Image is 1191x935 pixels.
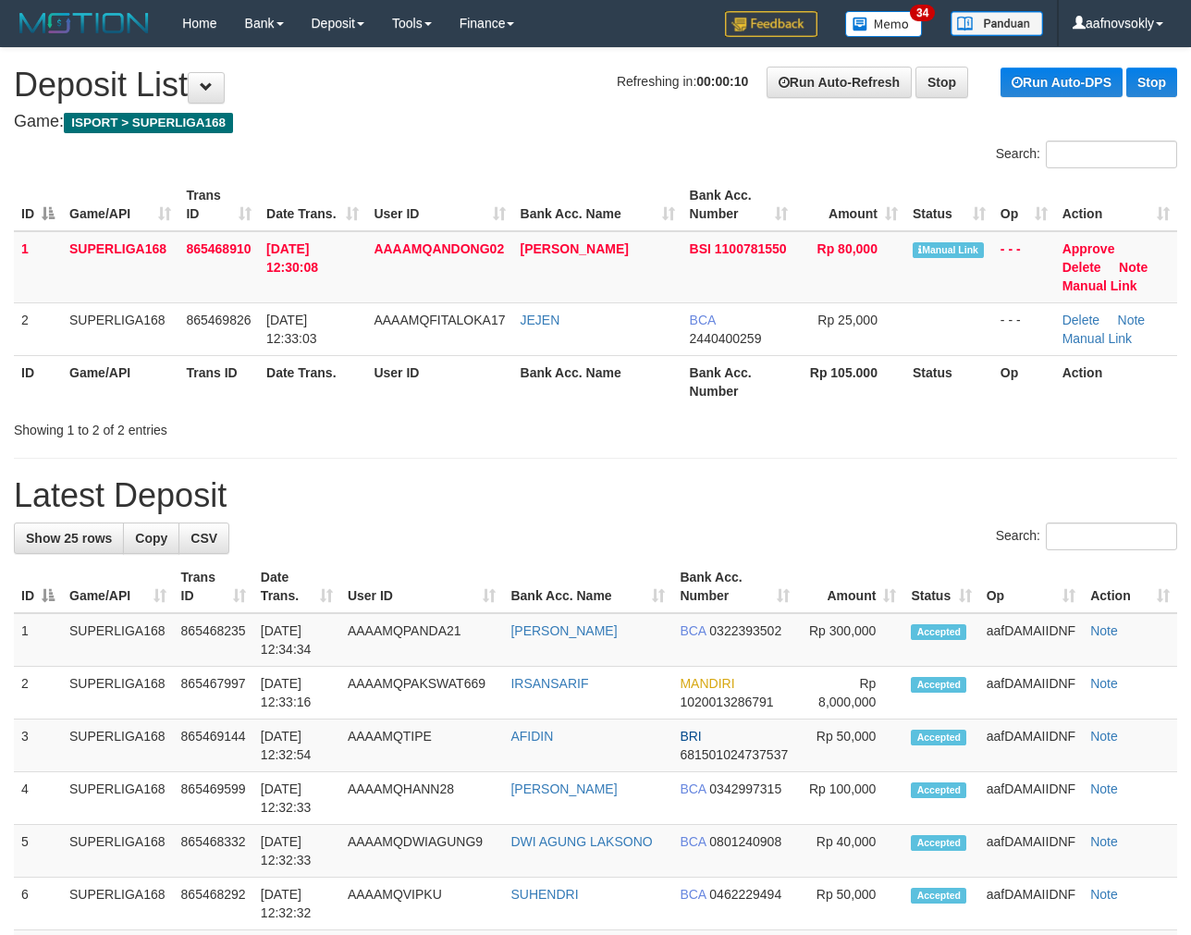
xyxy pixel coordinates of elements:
img: MOTION_logo.png [14,9,154,37]
td: aafDAMAIIDNF [979,772,1083,825]
span: [DATE] 12:33:03 [266,313,317,346]
span: MANDIRI [680,676,734,691]
label: Search: [996,141,1177,168]
td: SUPERLIGA168 [62,613,174,667]
th: Op: activate to sort column ascending [979,560,1083,613]
label: Search: [996,523,1177,550]
span: BCA [680,781,706,796]
a: Note [1090,781,1118,796]
span: BRI [680,729,701,744]
a: [PERSON_NAME] [510,623,617,638]
span: Refreshing in: [617,74,748,89]
span: 34 [910,5,935,21]
a: Approve [1062,241,1115,256]
th: Bank Acc. Number [682,355,795,408]
h1: Deposit List [14,67,1177,104]
th: User ID: activate to sort column ascending [366,178,512,231]
a: CSV [178,523,229,554]
td: [DATE] 12:32:54 [253,720,340,772]
a: Run Auto-DPS [1001,68,1123,97]
td: [DATE] 12:32:32 [253,878,340,930]
td: Rp 300,000 [797,613,903,667]
a: IRSANSARIF [510,676,588,691]
span: BCA [690,313,716,327]
td: SUPERLIGA168 [62,302,178,355]
th: ID: activate to sort column descending [14,178,62,231]
th: Date Trans.: activate to sort column ascending [253,560,340,613]
td: aafDAMAIIDNF [979,667,1083,720]
span: Manually Linked [913,242,984,258]
th: Action: activate to sort column ascending [1055,178,1177,231]
th: Trans ID: activate to sort column ascending [178,178,259,231]
td: Rp 40,000 [797,825,903,878]
th: Status: activate to sort column ascending [903,560,978,613]
span: Accepted [911,624,966,640]
a: [PERSON_NAME] [510,781,617,796]
span: Accepted [911,888,966,904]
td: [DATE] 12:34:34 [253,613,340,667]
img: panduan.png [951,11,1043,36]
td: 865467997 [174,667,253,720]
th: Status: activate to sort column ascending [905,178,993,231]
span: BSI [690,241,711,256]
a: Manual Link [1062,331,1133,346]
a: Manual Link [1062,278,1137,293]
a: Note [1090,887,1118,902]
a: Note [1119,260,1148,275]
th: User ID: activate to sort column ascending [340,560,504,613]
td: AAAAMQVIPKU [340,878,504,930]
th: Action [1055,355,1177,408]
td: Rp 50,000 [797,878,903,930]
td: [DATE] 12:32:33 [253,825,340,878]
span: Copy 0322393502 to clipboard [709,623,781,638]
td: AAAAMQDWIAGUNG9 [340,825,504,878]
td: 6 [14,878,62,930]
a: Note [1090,729,1118,744]
a: Note [1118,313,1146,327]
span: AAAAMQANDONG02 [374,241,504,256]
td: SUPERLIGA168 [62,772,174,825]
input: Search: [1046,141,1177,168]
td: AAAAMQTIPE [340,720,504,772]
span: Rp 80,000 [817,241,878,256]
a: Delete [1062,313,1099,327]
th: Game/API: activate to sort column ascending [62,178,178,231]
td: aafDAMAIIDNF [979,720,1083,772]
img: Button%20Memo.svg [845,11,923,37]
td: aafDAMAIIDNF [979,825,1083,878]
a: Note [1090,834,1118,849]
td: - - - [993,231,1055,303]
a: JEJEN [521,313,560,327]
td: 865468332 [174,825,253,878]
span: Copy 681501024737537 to clipboard [680,747,788,762]
span: CSV [190,531,217,546]
a: Stop [915,67,968,98]
th: Game/API: activate to sort column ascending [62,560,174,613]
a: Delete [1062,260,1101,275]
th: Bank Acc. Number: activate to sort column ascending [672,560,797,613]
th: ID: activate to sort column descending [14,560,62,613]
h1: Latest Deposit [14,477,1177,514]
span: Accepted [911,730,966,745]
a: SUHENDRI [510,887,578,902]
a: AFIDIN [510,729,553,744]
th: Op [993,355,1055,408]
td: - - - [993,302,1055,355]
strong: 00:00:10 [696,74,748,89]
span: BCA [680,834,706,849]
span: ISPORT > SUPERLIGA168 [64,113,233,133]
th: Op: activate to sort column ascending [993,178,1055,231]
th: Status [905,355,993,408]
td: SUPERLIGA168 [62,667,174,720]
td: AAAAMQHANN28 [340,772,504,825]
td: 1 [14,613,62,667]
span: AAAAMQFITALOKA17 [374,313,505,327]
a: DWI AGUNG LAKSONO [510,834,652,849]
div: Showing 1 to 2 of 2 entries [14,413,483,439]
span: [DATE] 12:30:08 [266,241,318,275]
span: Copy 0462229494 to clipboard [709,887,781,902]
span: Copy 1100781550 to clipboard [715,241,787,256]
a: Stop [1126,68,1177,97]
td: 3 [14,720,62,772]
th: Bank Acc. Name [513,355,682,408]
